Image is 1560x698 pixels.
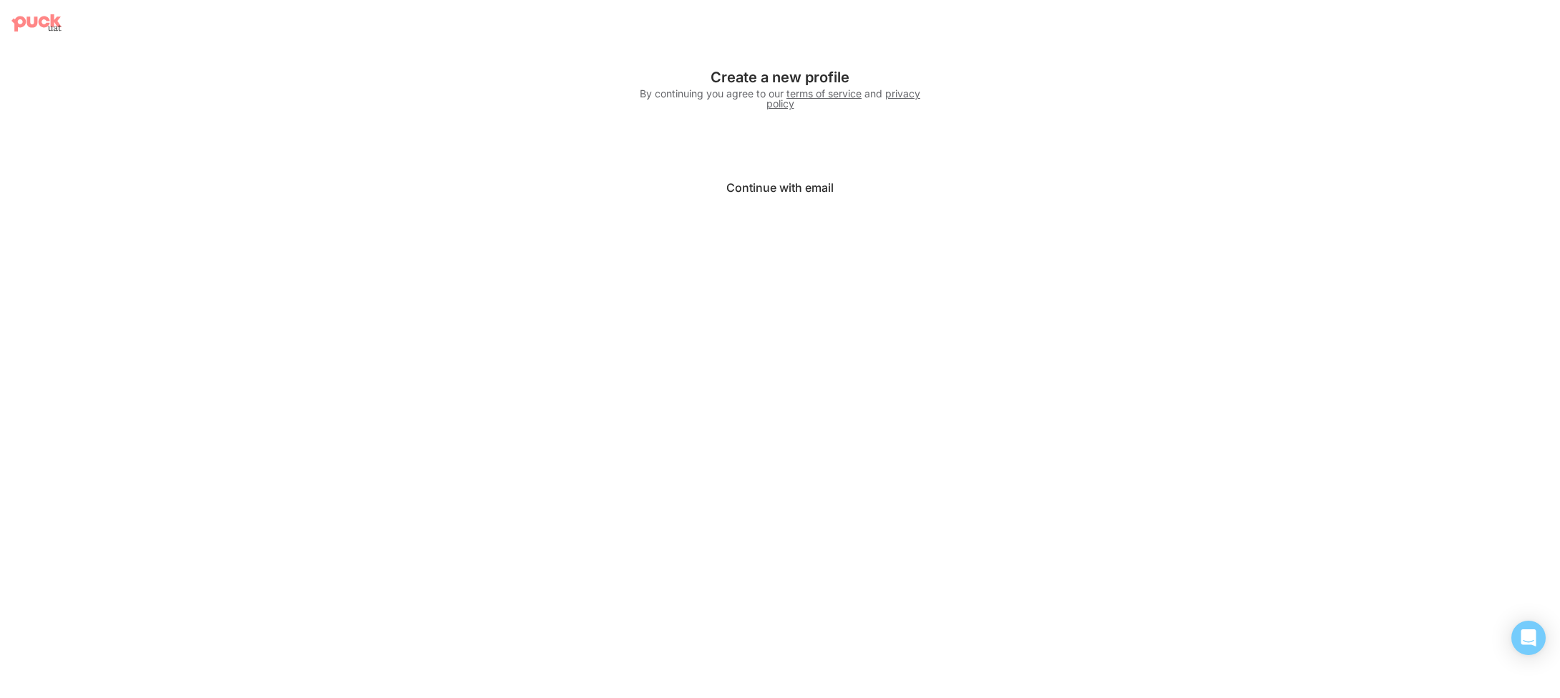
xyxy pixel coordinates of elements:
iframe: Sign in with Google Button [630,130,930,162]
div: Create a new profile [640,69,920,86]
div: Open Intercom Messenger [1511,621,1546,655]
img: Puck home [11,14,62,31]
a: privacy policy [766,87,921,110]
div: By continuing you agree to our and [640,89,920,109]
button: Continue with email [637,170,923,205]
a: terms of service [786,87,862,100]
